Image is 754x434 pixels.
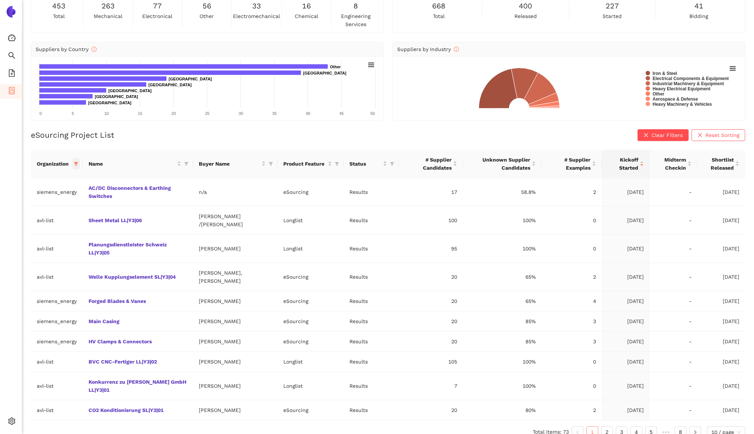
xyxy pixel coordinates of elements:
td: [PERSON_NAME] [193,372,277,400]
span: bidding [689,12,708,20]
td: 100% [463,352,542,372]
td: 105 [399,352,463,372]
button: closeReset Sorting [692,129,745,141]
span: Unknown Supplier Candidates [469,156,530,172]
span: filter [183,158,190,169]
h2: eSourcing Project List [31,130,114,140]
span: Shortlist Released [703,156,734,172]
span: Status [349,160,381,168]
td: 17 [399,178,463,206]
th: this column's title is Status,this column is sortable [344,150,399,178]
td: 4 [542,291,602,311]
span: 16 [302,0,311,12]
span: Midterm Checkin [656,156,686,172]
td: 0 [542,206,602,235]
span: 453 [52,0,65,12]
td: [PERSON_NAME] [193,235,277,263]
td: 3 [542,332,602,352]
td: Results [344,372,399,400]
text: Other [653,91,664,97]
td: eSourcing [277,178,344,206]
span: filter [72,158,80,169]
td: 100 [399,206,463,235]
span: close [697,133,703,138]
span: 668 [432,0,445,12]
td: - [650,263,697,291]
text: Heavy Electrical Equipment [653,86,710,91]
td: avl-list [31,372,83,400]
td: [DATE] [602,263,650,291]
td: [PERSON_NAME] [193,311,277,332]
td: eSourcing [277,311,344,332]
span: electromechanical [233,12,280,20]
td: 100% [463,372,542,400]
th: this column's title is Name,this column is sortable [83,150,193,178]
td: - [650,400,697,420]
td: [DATE] [697,332,745,352]
td: Results [344,291,399,311]
td: Results [344,178,399,206]
span: filter [269,162,273,166]
span: electronical [142,12,172,20]
td: 20 [399,311,463,332]
span: filter [390,162,394,166]
td: [DATE] [697,235,745,263]
th: this column's title is Shortlist Released,this column is sortable [697,150,745,178]
td: 20 [399,263,463,291]
td: [DATE] [602,178,650,206]
td: avl-list [31,263,83,291]
td: 85% [463,332,542,352]
td: [DATE] [602,400,650,420]
td: [PERSON_NAME] [193,400,277,420]
td: eSourcing [277,400,344,420]
td: Results [344,332,399,352]
td: 85% [463,311,542,332]
td: [PERSON_NAME] [193,291,277,311]
td: [DATE] [697,291,745,311]
span: Suppliers by Country [36,46,97,52]
span: 41 [694,0,703,12]
td: siemens_energy [31,178,83,206]
span: filter [74,162,78,166]
span: chemical [295,12,318,20]
td: 2 [542,400,602,420]
text: 20 [171,111,176,116]
td: - [650,311,697,332]
text: 50 [370,111,375,116]
span: Clear Filters [651,131,683,139]
td: 65% [463,291,542,311]
td: - [650,352,697,372]
text: 0 [39,111,42,116]
td: eSourcing [277,332,344,352]
td: - [650,332,697,352]
span: filter [267,158,274,169]
td: eSourcing [277,263,344,291]
td: Results [344,235,399,263]
span: started [603,12,622,20]
span: container [8,84,15,99]
td: 95 [399,235,463,263]
td: - [650,235,697,263]
td: 2 [542,178,602,206]
td: [DATE] [697,178,745,206]
text: Heavy Machinery & Vehicles [653,102,712,107]
td: 20 [399,400,463,420]
text: Iron & Steel [653,71,677,76]
span: total [53,12,65,20]
td: [DATE] [602,235,650,263]
span: Name [89,160,176,168]
td: [PERSON_NAME] /[PERSON_NAME] [193,206,277,235]
span: Kickoff Started [608,156,638,172]
th: this column's title is Midterm Checkin,this column is sortable [650,150,697,178]
span: filter [333,158,341,169]
span: 263 [101,0,115,12]
td: 7 [399,372,463,400]
span: filter [388,158,396,169]
td: siemens_energy [31,311,83,332]
td: - [650,291,697,311]
td: Longlist [277,372,344,400]
text: [GEOGRAPHIC_DATA] [88,101,132,105]
text: Electrical Components & Equipment [653,76,729,81]
text: [GEOGRAPHIC_DATA] [95,94,138,99]
td: 20 [399,332,463,352]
